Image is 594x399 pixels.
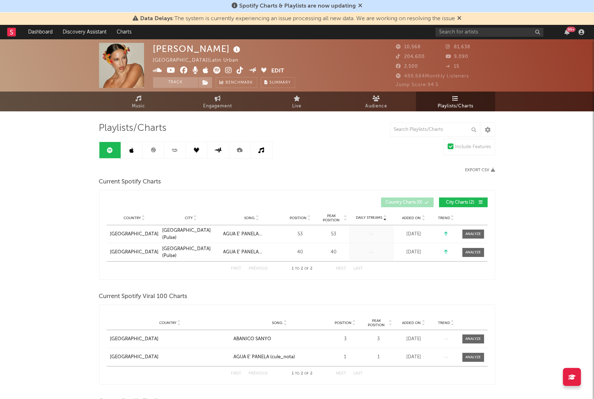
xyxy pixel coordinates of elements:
a: [GEOGRAPHIC_DATA] [110,354,230,361]
span: Benchmark [226,79,253,87]
span: : The system is currently experiencing an issue processing all new data. We are working on resolv... [140,16,455,22]
span: Trend [438,216,450,220]
input: Search Playlists/Charts [390,123,480,137]
div: [DATE] [396,231,432,238]
a: Playlists/Charts [416,92,495,111]
div: 53 [320,231,347,238]
span: City [185,216,193,220]
div: [DATE] [396,354,432,361]
span: 9,090 [446,54,468,59]
button: Export CSV [465,168,495,172]
span: Daily Streams [356,215,383,221]
div: 3 [365,336,392,343]
button: Track [153,77,198,88]
span: of [304,267,309,270]
div: 1 2 2 [282,369,322,378]
div: AGUA E' PANELA (cule_nota) [233,354,295,361]
span: 488,684 Monthly Listeners [396,74,469,79]
a: [GEOGRAPHIC_DATA] (Pulse) [162,245,220,260]
span: Song [272,321,282,325]
a: [GEOGRAPHIC_DATA] (Pulse) [162,227,220,241]
a: AGUA E' PANELA (cule_nota) [223,231,281,238]
span: Added On [402,216,421,220]
div: 40 [284,249,317,256]
div: 53 [284,231,317,238]
div: [DATE] [396,336,432,343]
span: Dismiss [457,16,461,22]
span: Current Spotify Viral 100 Charts [99,292,188,301]
a: Dashboard [23,25,58,39]
div: Include Features [455,143,491,151]
div: [PERSON_NAME] [153,43,242,55]
span: 2,500 [396,64,418,69]
button: Summary [261,77,295,88]
button: Last [354,267,363,271]
span: Country Charts ( 0 ) [386,200,423,205]
div: 1 [365,354,392,361]
span: Music [132,102,145,111]
a: Music [99,92,178,111]
span: Playlists/Charts [438,102,473,111]
div: 1 [329,354,362,361]
a: [GEOGRAPHIC_DATA] [110,336,230,343]
span: Summary [270,81,291,85]
span: Data Delays [140,16,173,22]
span: City Charts ( 2 ) [444,200,477,205]
button: Country Charts(0) [381,198,434,207]
button: Last [354,372,363,376]
a: Engagement [178,92,258,111]
div: [GEOGRAPHIC_DATA] | Latin Urban [153,56,247,65]
input: Search for artists [436,28,544,37]
a: Live [258,92,337,111]
span: Peak Position [320,214,343,222]
div: [GEOGRAPHIC_DATA] [110,354,159,361]
button: City Charts(2) [439,198,488,207]
span: Spotify Charts & Playlists are now updating [239,3,356,9]
span: Audience [365,102,387,111]
span: Song [245,216,255,220]
span: 10,568 [396,45,421,49]
a: [GEOGRAPHIC_DATA] [110,231,159,238]
span: Added On [402,321,421,325]
button: First [231,267,242,271]
div: [GEOGRAPHIC_DATA] [110,336,159,343]
span: 15 [446,64,459,69]
span: Peak Position [365,319,388,327]
div: 40 [320,249,347,256]
div: [DATE] [396,249,432,256]
span: 204,600 [396,54,425,59]
span: Live [292,102,302,111]
span: Current Spotify Charts [99,178,161,186]
a: Discovery Assistant [58,25,112,39]
div: 1 2 2 [282,265,322,273]
span: to [295,267,299,270]
a: Charts [112,25,137,39]
span: Jump Score: 94.5 [396,83,439,87]
a: AGUA E' PANELA (cule_nota) [233,354,326,361]
span: Dismiss [358,3,362,9]
span: of [304,372,309,375]
div: 3 [329,336,362,343]
span: to [295,372,299,375]
span: Engagement [204,102,232,111]
span: Country [124,216,141,220]
div: ABANICO SANYO [233,336,271,343]
a: AGUA E' PANELA (cule_nota) [223,249,281,256]
span: Position [290,216,307,220]
button: Edit [271,67,284,76]
button: Previous [249,267,268,271]
div: 99 + [567,27,576,32]
a: [GEOGRAPHIC_DATA] [110,249,159,256]
span: Playlists/Charts [99,124,167,133]
span: 81,638 [446,45,470,49]
a: ABANICO SANYO [233,336,326,343]
button: Previous [249,372,268,376]
span: Country [159,321,177,325]
span: Position [335,321,352,325]
button: 99+ [564,29,570,35]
